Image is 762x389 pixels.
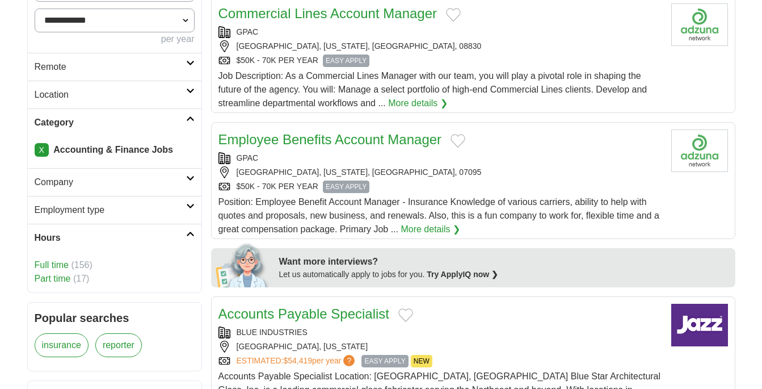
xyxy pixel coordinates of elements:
span: Position: Employee Benefit Account Manager - Insurance Knowledge of various carriers, ability to ... [218,197,659,234]
a: reporter [95,333,142,357]
a: Accounts Payable Specialist [218,306,390,321]
div: BLUE INDUSTRIES [218,327,662,338]
a: Company [28,168,201,196]
h2: Employment type [35,203,186,217]
a: Remote [28,53,201,81]
a: insurance [35,333,89,357]
span: NEW [411,355,432,367]
a: Full time [35,260,69,270]
h2: Popular searches [35,309,195,327]
div: $50K - 70K PER YEAR [218,55,662,67]
span: EASY APPLY [323,181,369,193]
h2: Company [35,175,186,189]
a: Hours [28,224,201,252]
div: $50K - 70K PER YEAR [218,181,662,193]
div: GPAC [218,26,662,38]
span: EASY APPLY [361,355,408,367]
h2: Category [35,116,186,129]
a: Commercial Lines Account Manager [218,6,437,21]
h2: Location [35,88,186,102]
div: Want more interviews? [279,255,729,269]
div: [GEOGRAPHIC_DATA], [US_STATE], [GEOGRAPHIC_DATA], 08830 [218,40,662,52]
button: Add to favorite jobs [398,308,413,322]
a: X [35,143,49,157]
span: ? [343,355,355,366]
div: GPAC [218,152,662,164]
button: Add to favorite jobs [446,8,461,22]
div: [GEOGRAPHIC_DATA], [US_STATE], [GEOGRAPHIC_DATA], 07095 [218,166,662,178]
img: Company logo [671,304,728,346]
h2: Remote [35,60,186,74]
img: Company logo [671,129,728,172]
a: ESTIMATED:$54,419per year? [237,355,357,367]
span: (156) [71,260,92,270]
a: More details ❯ [388,97,448,110]
img: Company logo [671,3,728,46]
a: More details ❯ [401,223,460,236]
a: Category [28,108,201,136]
a: Part time [35,274,71,283]
a: Try ApplyIQ now ❯ [427,270,498,279]
strong: Accounting & Finance Jobs [53,145,173,154]
a: Location [28,81,201,108]
button: Add to favorite jobs [451,134,465,148]
a: Employment type [28,196,201,224]
span: Job Description: As a Commercial Lines Manager with our team, you will play a pivotal role in sha... [218,71,647,108]
span: (17) [73,274,89,283]
span: $54,419 [283,356,312,365]
div: per year [35,32,195,46]
div: [GEOGRAPHIC_DATA], [US_STATE] [218,341,662,353]
span: EASY APPLY [323,55,369,67]
div: Let us automatically apply to jobs for you. [279,269,729,281]
img: apply-iq-scientist.png [216,242,271,287]
a: Employee Benefits Account Manager [218,132,442,147]
h2: Hours [35,231,186,245]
